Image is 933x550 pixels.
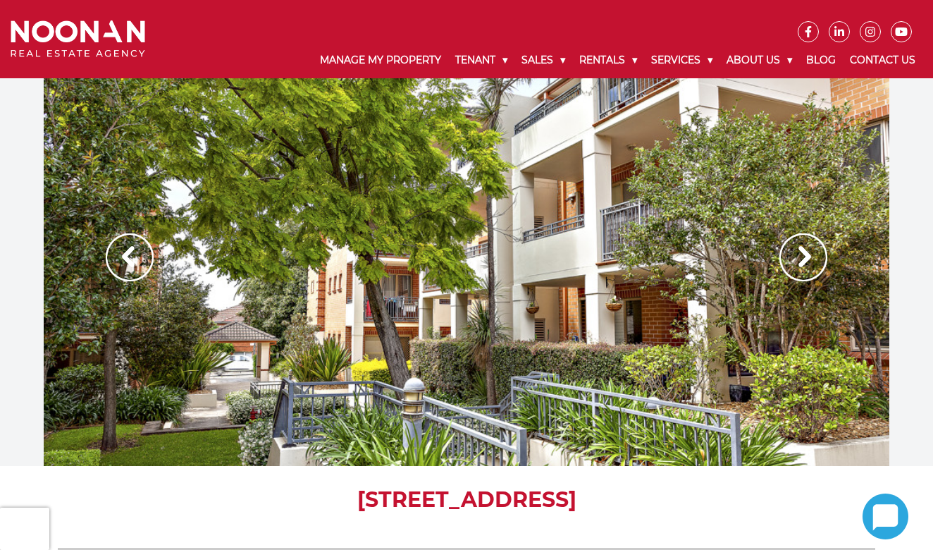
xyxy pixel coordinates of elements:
[514,42,572,78] a: Sales
[644,42,719,78] a: Services
[799,42,843,78] a: Blog
[106,233,154,281] img: Arrow slider
[779,233,827,281] img: Arrow slider
[11,20,145,58] img: Noonan Real Estate Agency
[719,42,799,78] a: About Us
[313,42,448,78] a: Manage My Property
[843,42,922,78] a: Contact Us
[572,42,644,78] a: Rentals
[448,42,514,78] a: Tenant
[58,487,875,513] h1: [STREET_ADDRESS]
